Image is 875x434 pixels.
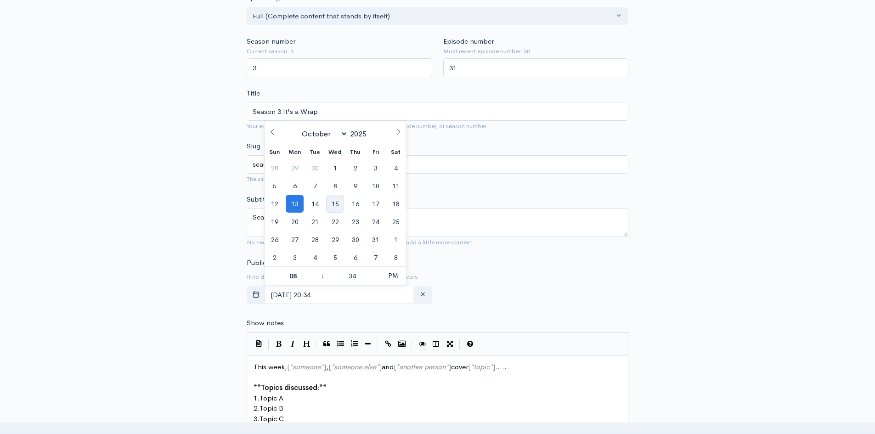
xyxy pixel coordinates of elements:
span: Mon [285,149,305,155]
span: October 15, 2025 [326,195,344,213]
span: [ [328,362,331,371]
button: Quote [320,337,333,351]
button: Generic List [333,337,347,351]
span: Fri [366,149,386,155]
span: October 23, 2025 [346,213,364,231]
label: Slug [247,141,260,152]
span: October 26, 2025 [265,231,283,248]
input: title-of-episode [247,155,628,174]
span: October 19, 2025 [265,213,283,231]
span: November 2, 2025 [265,248,283,266]
span: Wed [325,149,345,155]
span: October 25, 2025 [387,213,405,231]
i: | [459,339,460,349]
button: Italic [286,337,299,351]
span: October 17, 2025 [367,195,384,213]
span: Topic C [260,414,284,423]
input: Enter season number for this episode [247,58,432,77]
span: someone [293,362,321,371]
small: If no date is selected, the episode will be published immediately. [247,273,419,281]
span: October 7, 2025 [306,177,324,195]
span: Sat [386,149,406,155]
small: Current season: 3 [247,47,432,56]
span: October 5, 2025 [265,177,283,195]
span: [ [287,362,289,371]
input: Hour [265,267,321,285]
span: another person [399,362,446,371]
select: Month [298,129,348,139]
button: Create Link [381,337,395,351]
label: Subtitle [247,194,271,205]
span: October 11, 2025 [387,177,405,195]
small: The slug will be used in the URL for the episode. [247,175,373,183]
span: October 6, 2025 [286,177,304,195]
span: Topic B [260,404,283,412]
span: 2. [254,404,260,412]
span: 1. [254,394,260,402]
input: What is the episode's title? [247,102,628,121]
span: Click to toggle [380,266,406,285]
button: Full (Complete content that stands by itself) [247,7,628,26]
span: October 27, 2025 [286,231,304,248]
label: Show notes [247,318,284,328]
button: Toggle Side by Side [429,337,443,351]
button: Insert Image [395,337,409,351]
span: October 21, 2025 [306,213,324,231]
span: Topic A [260,394,283,402]
input: Enter episode number [443,58,629,77]
button: Markdown Guide [463,337,477,351]
button: Bold [272,337,286,351]
span: 3. [254,414,260,423]
span: October 4, 2025 [387,159,405,177]
span: ] [493,362,495,371]
span: Topics discussed: [261,383,319,392]
label: Title [247,88,260,99]
i: | [316,339,317,349]
span: October 16, 2025 [346,195,364,213]
span: October 28, 2025 [306,231,324,248]
span: November 7, 2025 [367,248,384,266]
span: October 29, 2025 [326,231,344,248]
span: ] [449,362,451,371]
span: ] [379,362,382,371]
span: November 3, 2025 [286,248,304,266]
span: October 31, 2025 [367,231,384,248]
span: September 30, 2025 [306,159,324,177]
button: Heading [299,337,313,351]
span: October 13, 2025 [286,195,304,213]
span: October 2, 2025 [346,159,364,177]
span: October 1, 2025 [326,159,344,177]
span: September 28, 2025 [265,159,283,177]
span: October 24, 2025 [367,213,384,231]
button: Insert Horizontal Line [361,337,375,351]
span: October 30, 2025 [346,231,364,248]
span: ] [324,362,326,371]
span: someone else [334,362,376,371]
button: toggle [247,286,265,304]
span: November 8, 2025 [387,248,405,266]
span: : [321,266,324,285]
button: Toggle Preview [415,337,429,351]
span: November 6, 2025 [346,248,364,266]
span: November 5, 2025 [326,248,344,266]
span: September 29, 2025 [286,159,304,177]
span: October 9, 2025 [346,177,364,195]
span: October 18, 2025 [387,195,405,213]
label: Season number [247,36,295,47]
span: October 22, 2025 [326,213,344,231]
span: Thu [345,149,366,155]
span: [ [394,362,396,371]
span: [ [468,362,470,371]
span: Sun [265,149,285,155]
span: This week, , and cover ..... [254,362,507,371]
input: Year [348,129,373,139]
span: October 8, 2025 [326,177,344,195]
div: Full (Complete content that stands by itself) [253,11,614,22]
span: topic [474,362,490,371]
label: Episode number [443,36,494,47]
button: Insert Show Notes Template [252,337,265,350]
i: | [268,339,269,349]
small: Most recent episode number: 30 [443,47,629,56]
